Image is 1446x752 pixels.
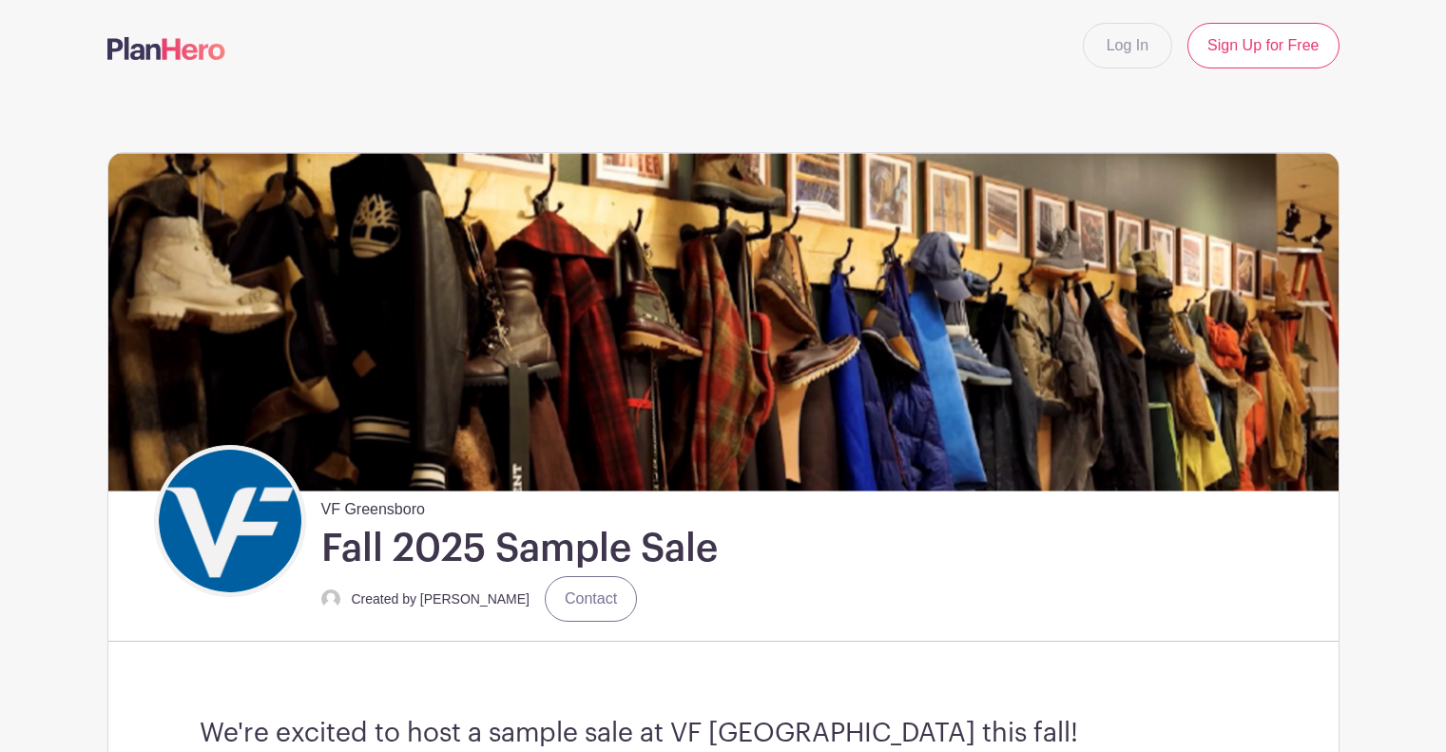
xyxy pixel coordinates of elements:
img: Sample%20Sale.png [108,153,1339,491]
a: Contact [545,576,637,622]
img: logo-507f7623f17ff9eddc593b1ce0a138ce2505c220e1c5a4e2b4648c50719b7d32.svg [107,37,225,60]
span: VF Greensboro [321,491,425,521]
img: VF_Icon_FullColor_CMYK-small.png [159,450,301,592]
h3: We're excited to host a sample sale at VF [GEOGRAPHIC_DATA] this fall! [200,718,1247,750]
a: Log In [1083,23,1172,68]
a: Sign Up for Free [1187,23,1339,68]
small: Created by [PERSON_NAME] [352,591,530,607]
h1: Fall 2025 Sample Sale [321,525,718,572]
img: default-ce2991bfa6775e67f084385cd625a349d9dcbb7a52a09fb2fda1e96e2d18dcdb.png [321,589,340,608]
